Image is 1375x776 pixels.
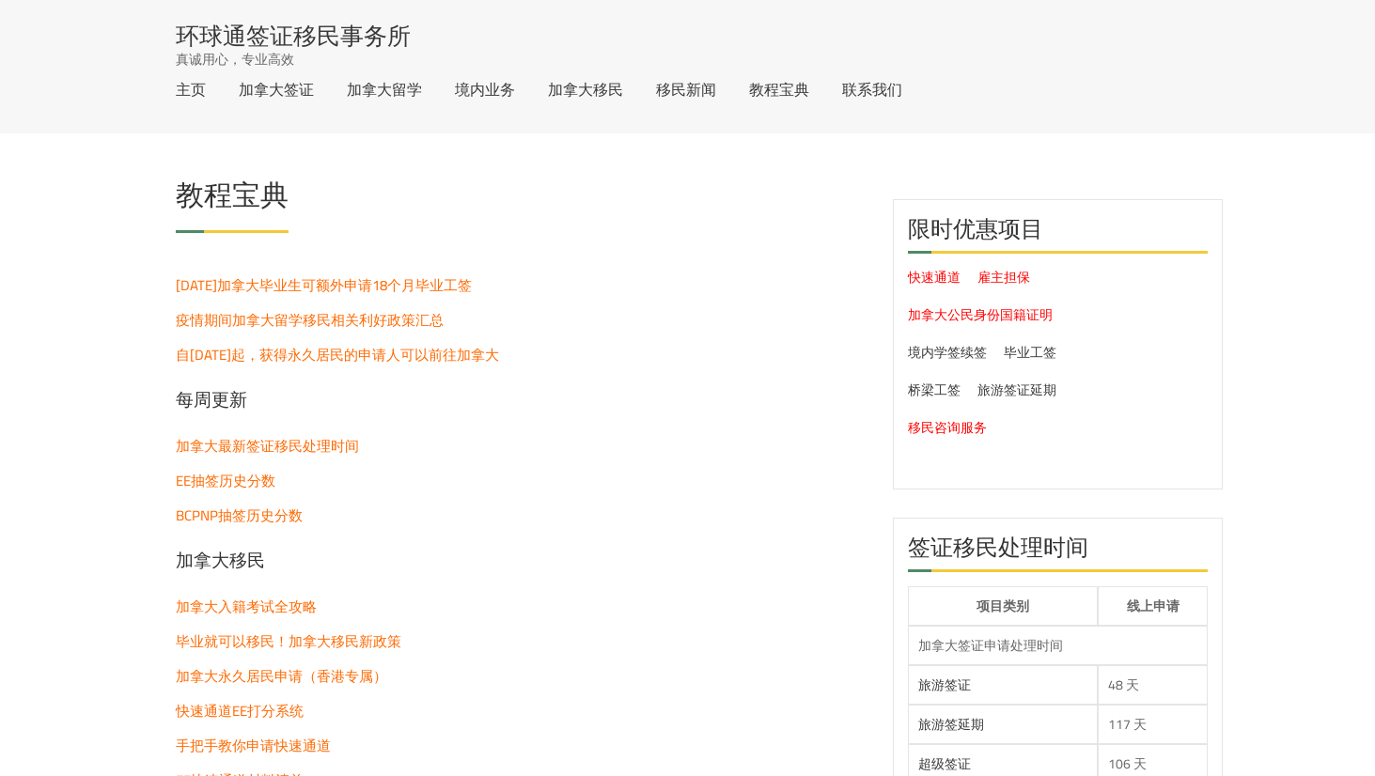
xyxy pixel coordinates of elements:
a: 加拿大留学 [347,82,422,97]
h1: 教程宝典 [176,180,289,219]
a: 移民咨询服务 [908,415,987,440]
a: 旅游签延期 [918,712,984,737]
h2: 限时优惠项目 [908,214,1209,254]
a: 移民新闻 [656,82,716,97]
a: 快速通道 [908,265,961,289]
a: 毕业工签 [1004,340,1056,365]
a: 环球通签证移民事务所 [176,23,411,47]
a: 毕业就可以移民！加拿大移民新政策 [176,628,401,655]
a: 主页 [176,82,206,97]
a: 桥梁工签 [908,378,961,402]
th: 线上申请 [1098,586,1209,626]
a: 手把手教你申请快速通道 [176,732,331,759]
a: 自[DATE]起，获得永久居民的申请人可以前往加拿大 [176,341,499,368]
a: 教程宝典 [749,82,809,97]
a: 超级签证 [918,752,971,776]
h3: 加拿大移民 [176,547,865,582]
a: [DATE]加拿大毕业生可额外申请18个月毕业工签 [176,272,472,299]
a: BCPNP抽签历史分数 [176,502,303,529]
div: 加拿大签证申请处理时间 [918,636,1198,655]
th: 项目类别 [908,586,1098,626]
a: 疫情期间加拿大留学移民相关利好政策汇总 [176,306,444,334]
h2: 签证移民处理时间 [908,533,1209,572]
td: 48 天 [1098,665,1209,705]
a: 加拿大永久居民申请（香港专属） [176,662,387,690]
a: EE抽签历史分数 [176,467,275,494]
a: 境内学签续签 [908,340,987,365]
a: 旅游签证延期 [977,378,1056,402]
td: 117 天 [1098,705,1209,744]
a: 加拿大移民 [548,82,623,97]
a: 加拿大最新签证移民处理时间 [176,432,359,459]
a: 加拿大签证 [239,82,314,97]
a: 快速通道EE打分系统 [176,697,304,724]
a: 雇主担保 [977,265,1030,289]
a: 境内业务 [455,82,515,97]
a: 加拿大入籍考试全攻略 [176,593,317,620]
h3: 每周更新 [176,386,865,422]
a: 旅游签证 [918,673,971,697]
a: 加拿大公民身份国籍证明 [908,303,1053,327]
a: 联系我们 [842,82,902,97]
span: 真诚用心，专业高效 [176,50,294,69]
